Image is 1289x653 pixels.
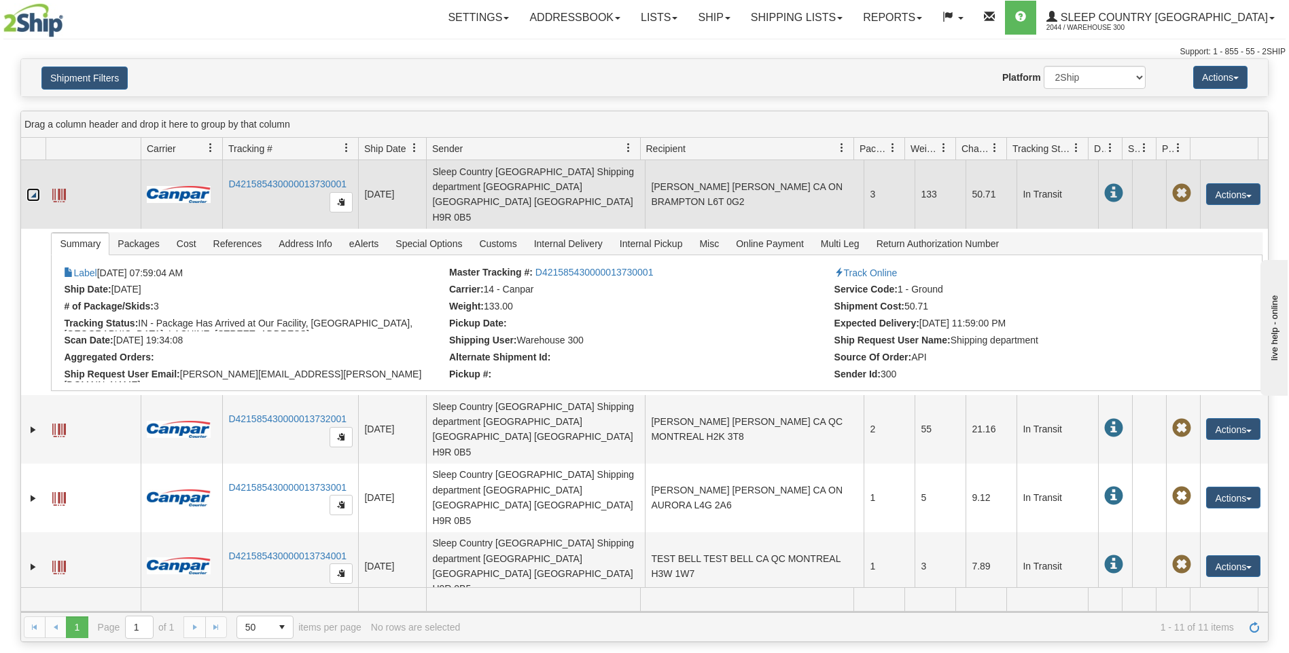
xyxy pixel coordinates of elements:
span: Cost [169,233,205,255]
td: 1 [864,532,915,601]
td: In Transit [1017,464,1098,532]
span: 50 [245,620,263,634]
a: Shipping lists [741,1,853,35]
strong: Alternate Shipment Id: [449,352,550,362]
span: Packages [109,233,167,255]
strong: Tracking Status: [64,318,138,329]
strong: Master Tracking #: [449,267,533,278]
span: In Transit [1104,184,1123,203]
a: Pickup Status filter column settings [1167,136,1190,160]
span: Pickup Status [1162,142,1173,155]
td: Sleep Country [GEOGRAPHIC_DATA] Shipping department [GEOGRAPHIC_DATA] [GEOGRAPHIC_DATA] [GEOGRAPH... [426,532,645,601]
span: Customs [471,233,525,255]
span: select [271,616,293,638]
a: Track Online [834,267,898,278]
span: Carrier [147,142,176,155]
span: In Transit [1104,555,1123,574]
li: [DATE] [64,284,446,297]
strong: Shipping User: [449,335,517,346]
div: No rows are selected [371,622,461,633]
span: Internal Delivery [526,233,611,255]
td: 50.71 [966,160,1017,229]
a: Sender filter column settings [617,136,640,160]
li: 300 [834,369,1216,382]
img: 14 - Canpar [147,421,211,438]
li: 133.00 [449,301,831,314]
span: Online Payment [728,233,812,255]
strong: Pickup #: [449,369,491,379]
span: Ship Date [364,142,406,155]
a: Collapse [27,188,40,202]
td: [DATE] [358,395,426,464]
a: Recipient filter column settings [830,136,853,160]
td: 5 [915,464,966,532]
a: D421585430000013730001 [228,179,347,189]
a: Refresh [1243,616,1265,638]
a: Carrier filter column settings [199,136,222,160]
strong: Scan Date: [64,335,113,346]
td: In Transit [1017,160,1098,229]
a: Delivery Status filter column settings [1099,136,1122,160]
td: 7.89 [966,532,1017,601]
span: Tracking Status [1012,142,1072,155]
li: IN - Package Has Arrived at Our Facility, [GEOGRAPHIC_DATA], [GEOGRAPHIC_DATA], LACHINE, [STREET_... [64,318,446,331]
img: logo2044.jpg [3,3,63,37]
a: Lists [631,1,688,35]
a: Addressbook [519,1,631,35]
a: D421585430000013732001 [228,413,347,424]
span: Page sizes drop down [236,616,294,639]
strong: Service Code: [834,284,898,295]
a: Label [52,555,66,576]
span: In Transit [1104,419,1123,438]
button: Actions [1193,66,1248,89]
span: Pickup Not Assigned [1172,555,1191,574]
li: [PERSON_NAME][EMAIL_ADDRESS][PERSON_NAME][DOMAIN_NAME] [64,369,446,382]
button: Shipment Filters [41,67,128,90]
span: 2044 / Warehouse 300 [1046,21,1148,35]
span: Recipient [646,142,686,155]
strong: Sender Id: [834,369,881,379]
li: Warehouse 300 (7593) [449,335,831,348]
span: 1 - 11 of 11 items [470,622,1234,633]
span: Page 1 [66,616,88,638]
span: References [205,233,270,255]
button: Actions [1206,418,1260,440]
td: 1 [864,464,915,532]
a: Sleep Country [GEOGRAPHIC_DATA] 2044 / Warehouse 300 [1036,1,1285,35]
span: Tracking # [228,142,272,155]
span: Page of 1 [98,616,175,639]
img: 14 - Canpar [147,557,211,574]
a: Settings [438,1,519,35]
span: Charge [961,142,990,155]
span: Address Info [270,233,340,255]
span: Pickup Not Assigned [1172,184,1191,203]
td: 3 [864,160,915,229]
td: Sleep Country [GEOGRAPHIC_DATA] Shipping department [GEOGRAPHIC_DATA] [GEOGRAPHIC_DATA] [GEOGRAPH... [426,395,645,464]
td: 3 [915,532,966,601]
td: Sleep Country [GEOGRAPHIC_DATA] Shipping department [GEOGRAPHIC_DATA] [GEOGRAPHIC_DATA] [GEOGRAPH... [426,160,645,229]
a: Shipment Issues filter column settings [1133,136,1156,160]
span: Delivery Status [1094,142,1106,155]
strong: Ship Request User Email: [64,369,179,379]
a: Tracking Status filter column settings [1065,136,1088,160]
td: [PERSON_NAME] [PERSON_NAME] CA ON BRAMPTON L6T 0G2 [645,160,864,229]
div: live help - online [10,12,126,22]
button: Actions [1206,183,1260,205]
a: Ship Date filter column settings [403,136,426,160]
span: Sleep Country [GEOGRAPHIC_DATA] [1057,12,1268,23]
strong: Pickup Date: [449,318,507,329]
span: Internal Pickup [612,233,691,255]
a: Packages filter column settings [881,136,904,160]
strong: Shipment Cost: [834,301,904,312]
span: eAlerts [341,233,387,255]
span: Weight [911,142,939,155]
td: 133 [915,160,966,229]
strong: Carrier: [449,284,484,295]
li: Shipping department [834,335,1216,348]
div: Support: 1 - 855 - 55 - 2SHIP [3,46,1286,58]
button: Copy to clipboard [330,192,353,212]
strong: Aggregated Orders: [64,352,154,362]
li: 1 - Ground [834,284,1216,297]
span: Shipment Issues [1128,142,1140,155]
span: Return Authorization Number [868,233,1008,255]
